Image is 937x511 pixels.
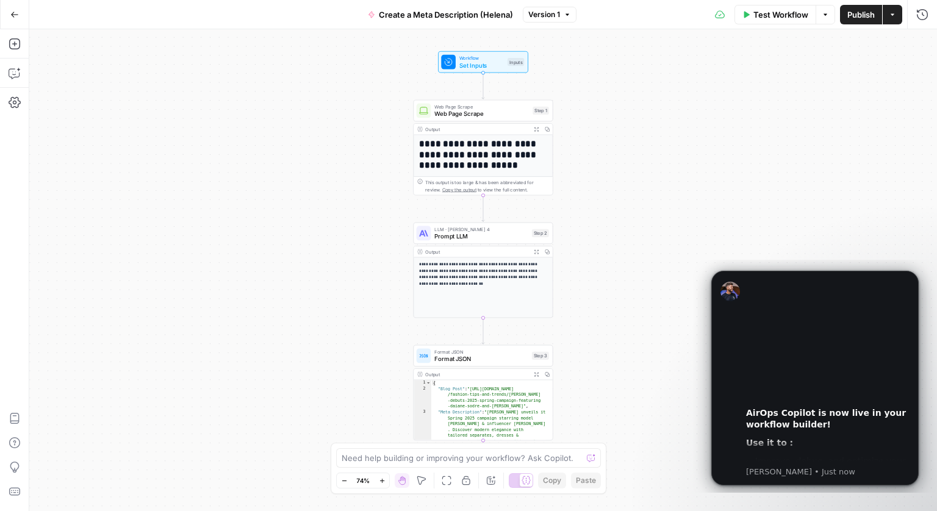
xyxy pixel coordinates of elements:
[734,5,816,24] button: Test Workflow
[508,58,524,66] div: Inputs
[459,54,504,62] span: Workflow
[413,345,553,441] div: Format JSONFormat JSONStep 3Output{ "Blog Post":"[URL][DOMAIN_NAME] /fashion-tips-and-trends/[PER...
[523,7,576,23] button: Version 1
[361,5,520,24] button: Create a Meta Description (Helena)
[425,126,528,133] div: Output
[434,109,529,118] span: Web Page Scrape
[538,473,566,488] button: Copy
[425,179,548,193] div: This output is too large & has been abbreviated for review. to view the full content.
[425,371,528,378] div: Output
[414,409,431,450] div: 3
[379,9,513,21] span: Create a Meta Description (Helena)
[482,195,484,221] g: Edge from step_1 to step_2
[840,5,882,24] button: Publish
[414,386,431,409] div: 2
[571,473,601,488] button: Paste
[576,475,596,486] span: Paste
[532,352,549,360] div: Step 3
[459,60,504,70] span: Set Inputs
[693,260,937,493] iframe: Intercom notifications message
[414,380,431,386] div: 1
[426,380,431,386] span: Toggle code folding, rows 1 through 4
[413,51,553,73] div: WorkflowSet InputsInputs
[434,226,528,233] span: LLM · [PERSON_NAME] 4
[434,103,529,110] span: Web Page Scrape
[434,348,528,356] span: Format JSON
[356,476,370,485] span: 74%
[753,9,808,21] span: Test Workflow
[847,9,875,21] span: Publish
[482,73,484,99] g: Edge from start to step_1
[442,187,476,192] span: Copy the output
[532,229,549,237] div: Step 2
[543,475,561,486] span: Copy
[434,354,528,363] span: Format JSON
[528,9,560,20] span: Version 1
[425,248,528,255] div: Output
[434,232,528,241] span: Prompt LLM
[482,318,484,344] g: Edge from step_2 to step_3
[533,107,549,115] div: Step 1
